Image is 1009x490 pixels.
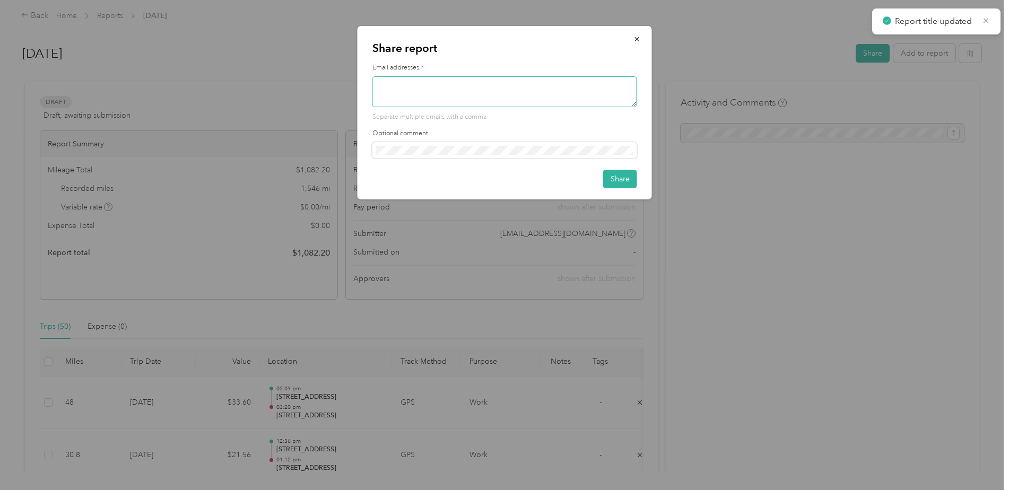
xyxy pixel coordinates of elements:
label: Email addresses [372,63,637,73]
p: Separate multiple emails with a comma [372,112,637,122]
button: Share [603,170,637,188]
p: Report title updated [895,15,975,28]
p: Share report [372,41,637,56]
label: Optional comment [372,129,637,138]
iframe: Everlance-gr Chat Button Frame [950,431,1009,490]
